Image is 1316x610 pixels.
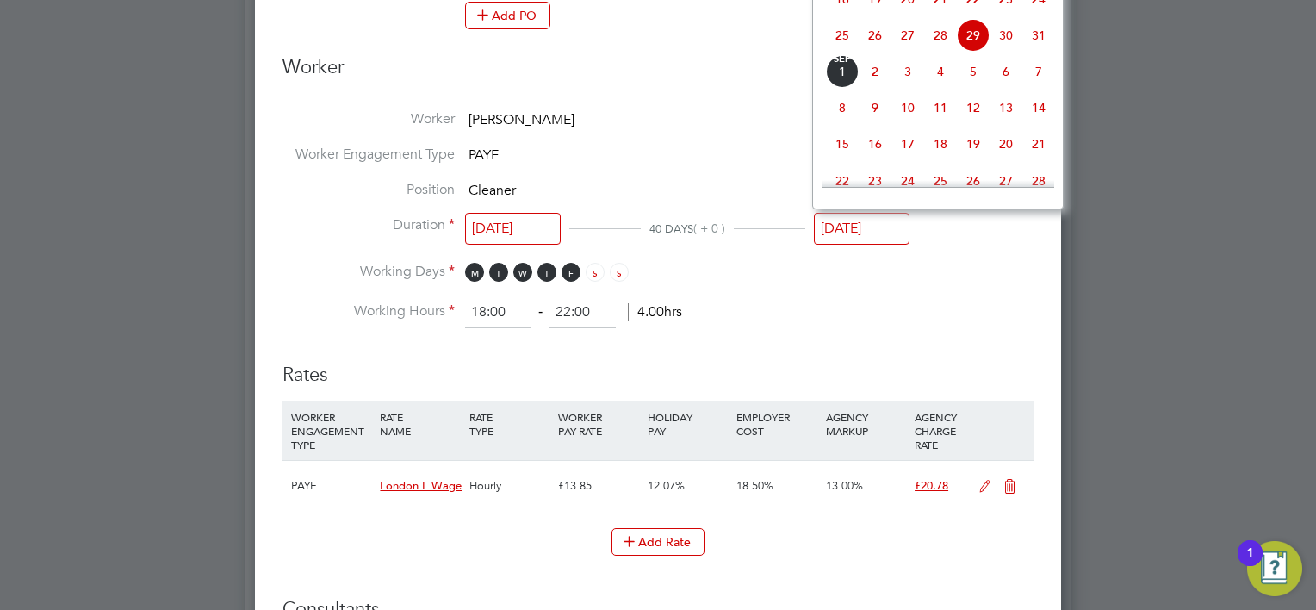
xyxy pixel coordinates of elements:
span: 1 [826,55,859,88]
span: PAYE [469,146,499,164]
span: T [489,263,508,282]
div: RATE NAME [376,401,464,446]
span: W [513,263,532,282]
span: Cleaner [469,182,516,199]
span: 21 [1022,128,1055,160]
span: 23 [859,165,891,197]
span: 12 [957,91,990,124]
span: 22 [826,165,859,197]
span: 30 [990,19,1022,52]
span: [PERSON_NAME] [469,111,574,128]
span: 8 [826,91,859,124]
span: 3 [891,55,924,88]
span: 13 [990,91,1022,124]
span: 25 [924,165,957,197]
span: 17 [891,128,924,160]
span: 18.50% [736,478,773,493]
span: 4 [924,55,957,88]
span: 9 [859,91,891,124]
div: AGENCY CHARGE RATE [910,401,970,460]
span: M [465,263,484,282]
span: S [586,263,605,282]
span: 31 [1022,19,1055,52]
button: Add Rate [611,528,705,556]
span: 28 [924,19,957,52]
div: EMPLOYER COST [732,401,821,446]
div: 1 [1246,553,1254,576]
span: S [610,263,629,282]
span: 29 [957,19,990,52]
span: 26 [859,19,891,52]
span: 11 [924,91,957,124]
span: 24 [891,165,924,197]
div: Hourly [465,461,554,511]
span: 40 DAYS [649,221,693,236]
div: HOLIDAY PAY [643,401,732,446]
label: Worker [282,110,455,128]
span: 4.00hrs [628,303,682,321]
div: £13.85 [554,461,642,511]
label: Duration [282,216,455,234]
span: ( + 0 ) [693,221,725,236]
input: 17:00 [549,297,616,328]
span: London L Wage [380,478,462,493]
span: T [537,263,556,282]
div: RATE TYPE [465,401,554,446]
span: 27 [891,19,924,52]
button: Open Resource Center, 1 new notification [1247,541,1302,596]
span: 28 [1022,165,1055,197]
div: PAYE [287,461,376,511]
span: 15 [826,128,859,160]
span: £20.78 [915,478,948,493]
span: F [562,263,580,282]
span: 6 [990,55,1022,88]
span: 14 [1022,91,1055,124]
span: 20 [990,128,1022,160]
div: WORKER PAY RATE [554,401,642,446]
div: AGENCY MARKUP [822,401,910,446]
input: Select one [465,213,561,245]
span: 2 [859,55,891,88]
label: Position [282,181,455,199]
span: 27 [990,165,1022,197]
span: 19 [957,128,990,160]
span: ‐ [535,303,546,321]
span: 18 [924,128,957,160]
input: 08:00 [465,297,531,328]
label: Working Hours [282,302,455,321]
span: Sep [826,55,859,64]
input: Select one [814,213,909,245]
span: 5 [957,55,990,88]
span: 13.00% [826,478,863,493]
span: 16 [859,128,891,160]
span: 25 [826,19,859,52]
span: 26 [957,165,990,197]
span: 10 [891,91,924,124]
span: 12.07% [648,478,685,493]
h3: Worker [282,55,1034,94]
span: 7 [1022,55,1055,88]
h3: Rates [282,345,1034,388]
button: Add PO [465,2,550,29]
div: WORKER ENGAGEMENT TYPE [287,401,376,460]
label: Working Days [282,263,455,281]
label: Worker Engagement Type [282,146,455,164]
